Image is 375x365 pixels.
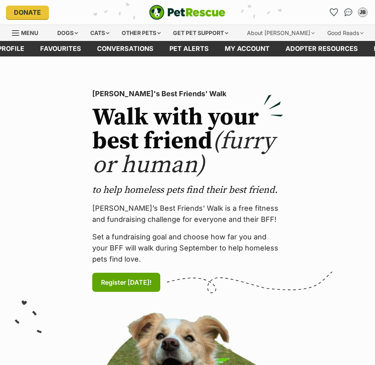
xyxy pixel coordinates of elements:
div: JB [359,8,367,16]
a: Donate [6,6,49,19]
div: Cats [85,25,115,41]
span: Menu [21,29,38,36]
a: My account [217,41,278,56]
div: Dogs [52,25,84,41]
img: logo-e224e6f780fb5917bec1dbf3a21bbac754714ae5b6737aabdf751b685950b380.svg [149,5,225,20]
p: Set a fundraising goal and choose how far you and your BFF will walk during September to help hom... [92,231,283,265]
span: Register [DATE]! [101,278,152,287]
p: [PERSON_NAME]’s Best Friends' Walk is a free fitness and fundraising challenge for everyone and t... [92,203,283,225]
a: Conversations [342,6,355,19]
a: PetRescue [149,5,225,20]
a: Favourites [32,41,89,56]
div: Good Reads [322,25,369,41]
a: Adopter resources [278,41,366,56]
button: My account [356,6,369,19]
a: Menu [12,25,44,39]
div: Get pet support [167,25,234,41]
h2: Walk with your best friend [92,106,283,177]
div: About [PERSON_NAME] [241,25,320,41]
p: to help homeless pets find their best friend. [92,184,283,196]
a: conversations [89,41,161,56]
img: chat-41dd97257d64d25036548639549fe6c8038ab92f7586957e7f3b1b290dea8141.svg [344,8,353,16]
a: Register [DATE]! [92,273,160,292]
a: Favourites [328,6,340,19]
p: [PERSON_NAME]'s Best Friends' Walk [92,88,283,99]
ul: Account quick links [328,6,369,19]
span: (furry or human) [92,126,275,180]
div: Other pets [116,25,166,41]
a: Pet alerts [161,41,217,56]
